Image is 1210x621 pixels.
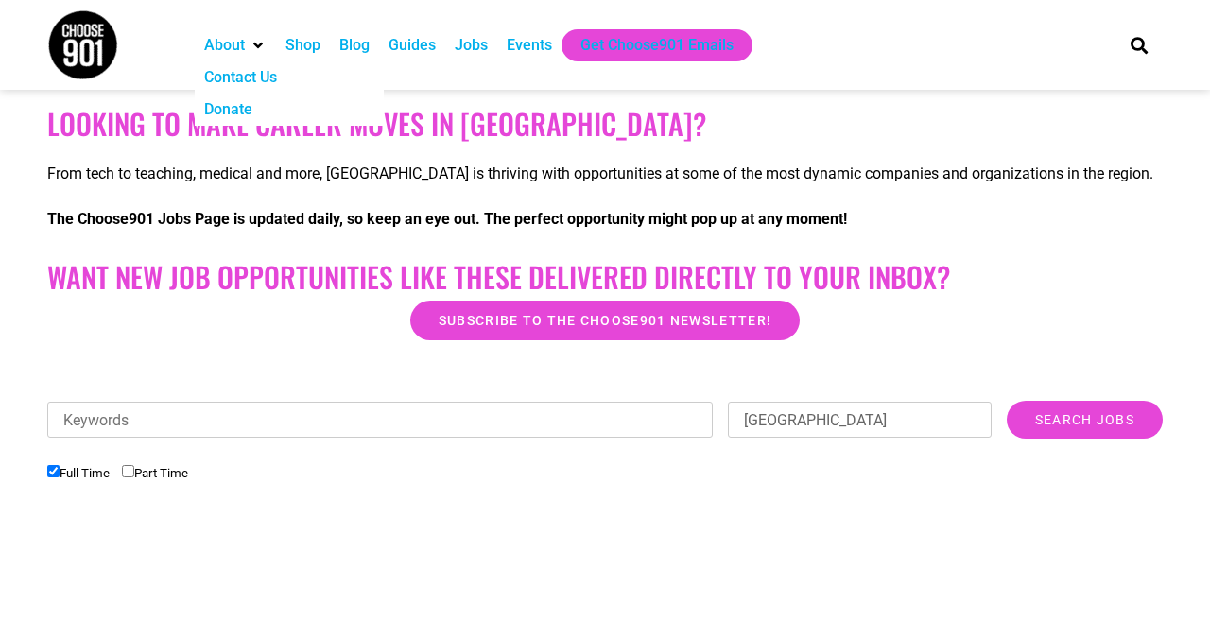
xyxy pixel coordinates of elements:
input: Search Jobs [1007,401,1163,439]
input: Location [728,402,992,438]
input: Full Time [47,465,60,477]
a: Shop [285,34,320,57]
a: Jobs [455,34,488,57]
input: Keywords [47,402,713,438]
div: Search [1124,29,1155,60]
p: From tech to teaching, medical and more, [GEOGRAPHIC_DATA] is thriving with opportunities at some... [47,163,1163,185]
a: Guides [389,34,436,57]
a: Blog [339,34,370,57]
a: Events [507,34,552,57]
a: About [204,34,245,57]
a: Contact Us [204,66,277,89]
h2: Want New Job Opportunities like these Delivered Directly to your Inbox? [47,260,1163,294]
a: Donate [204,98,252,121]
a: Get Choose901 Emails [580,34,734,57]
h2: Looking to make career moves in [GEOGRAPHIC_DATA]? [47,107,1163,141]
nav: Main nav [195,29,1098,61]
a: Subscribe to the Choose901 newsletter! [410,301,800,340]
label: Full Time [47,466,110,480]
div: About [195,29,276,61]
span: Subscribe to the Choose901 newsletter! [439,314,771,327]
strong: The Choose901 Jobs Page is updated daily, so keep an eye out. The perfect opportunity might pop u... [47,210,847,228]
label: Part Time [122,466,188,480]
input: Part Time [122,465,134,477]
